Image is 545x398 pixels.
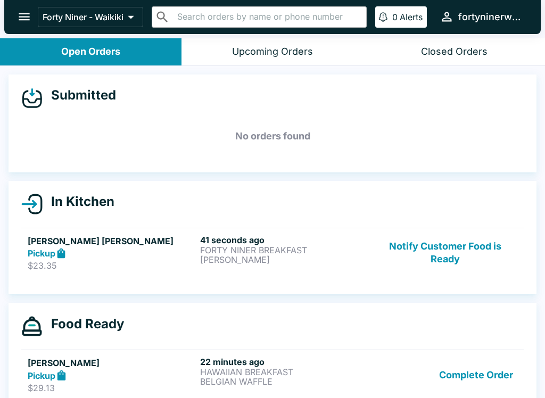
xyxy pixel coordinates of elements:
[392,12,398,22] p: 0
[200,356,368,367] h6: 22 minutes ago
[200,235,368,245] h6: 41 seconds ago
[11,3,38,30] button: open drawer
[28,248,55,259] strong: Pickup
[28,383,196,393] p: $29.13
[174,10,362,24] input: Search orders by name or phone number
[43,87,116,103] h4: Submitted
[232,46,313,58] div: Upcoming Orders
[458,11,524,23] div: fortyninerwaikiki
[28,356,196,369] h5: [PERSON_NAME]
[21,228,524,278] a: [PERSON_NAME] [PERSON_NAME]Pickup$23.3541 seconds agoFORTY NINER BREAKFAST[PERSON_NAME]Notify Cus...
[200,367,368,377] p: HAWAIIAN BREAKFAST
[43,12,123,22] p: Forty Niner - Waikiki
[21,117,524,155] h5: No orders found
[61,46,120,58] div: Open Orders
[28,235,196,247] h5: [PERSON_NAME] [PERSON_NAME]
[400,12,423,22] p: Alerts
[373,235,517,271] button: Notify Customer Food is Ready
[38,7,143,27] button: Forty Niner - Waikiki
[43,194,114,210] h4: In Kitchen
[435,5,528,28] button: fortyninerwaikiki
[28,370,55,381] strong: Pickup
[43,316,124,332] h4: Food Ready
[28,260,196,271] p: $23.35
[200,255,368,264] p: [PERSON_NAME]
[435,356,517,393] button: Complete Order
[421,46,488,58] div: Closed Orders
[200,377,368,386] p: BELGIAN WAFFLE
[200,245,368,255] p: FORTY NINER BREAKFAST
